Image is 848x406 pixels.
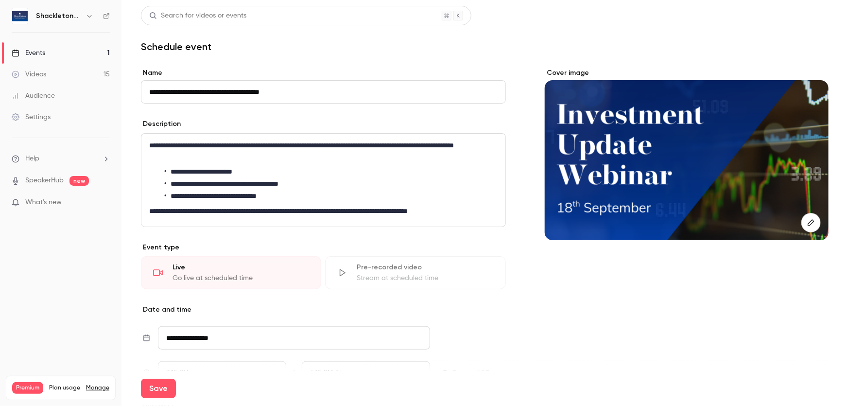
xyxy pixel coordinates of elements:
div: Stream at scheduled time [357,273,493,283]
img: Shackleton Webinars [12,8,28,24]
iframe: Noticeable Trigger [98,198,110,207]
div: Events [12,48,45,58]
label: Cover image [545,68,829,78]
button: Save [141,379,176,398]
h6: Shackleton Webinars [36,11,82,21]
label: Name [141,68,506,78]
div: Go live at scheduled time [173,273,309,283]
div: Live [173,263,309,272]
span: Plan usage [49,384,80,392]
li: help-dropdown-opener [12,154,110,164]
div: Search for videos or events [149,11,246,21]
label: Description [141,119,181,129]
input: Tue, Feb 17, 2026 [158,326,430,350]
a: Manage [86,384,109,392]
span: Help [25,154,39,164]
p: Date and time [141,305,506,315]
span: Premium [12,382,43,394]
section: description [141,133,506,227]
div: Audience [12,91,55,101]
div: Videos [12,70,46,79]
h1: Schedule event [141,41,829,53]
div: editor [141,134,505,227]
div: LiveGo live at scheduled time [141,256,321,289]
a: SpeakerHub [25,176,64,186]
div: Settings [12,112,51,122]
span: new [69,176,89,186]
p: Event type [141,243,506,252]
span: What's new [25,197,62,208]
div: Pre-recorded video [357,263,493,272]
div: Pre-recorded videoStream at scheduled time [325,256,505,289]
